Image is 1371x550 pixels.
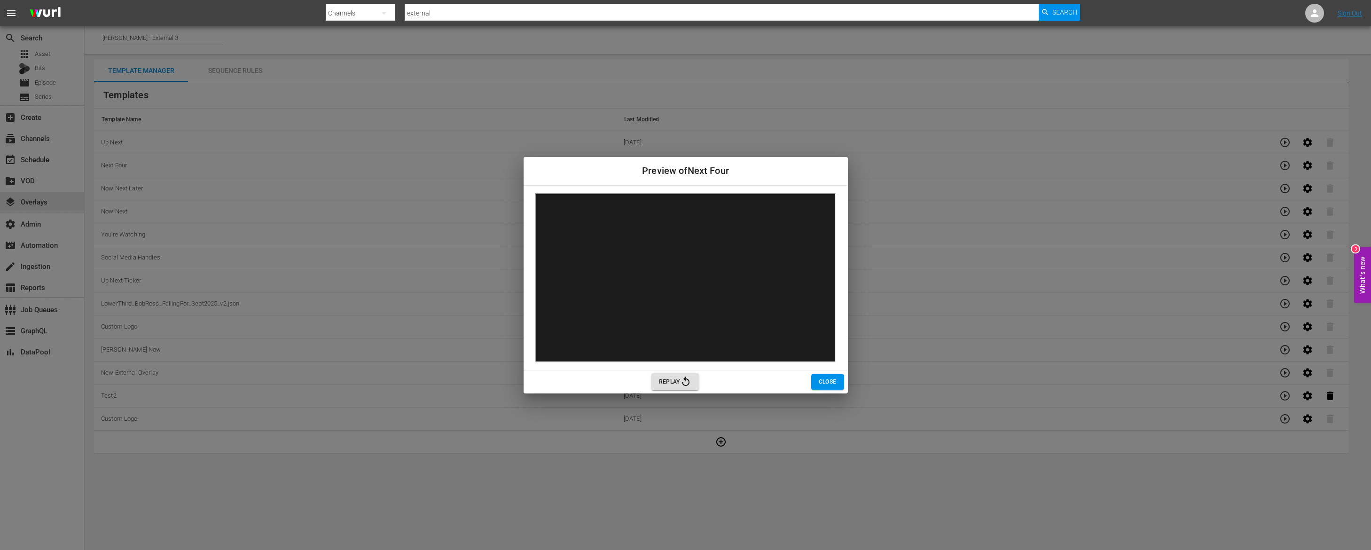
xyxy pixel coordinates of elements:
a: Sign Out [1338,9,1362,17]
span: Close [819,377,837,387]
button: Replay [651,373,699,390]
span: menu [6,8,17,19]
span: Search [1052,4,1077,21]
img: ans4CAIJ8jUAAAAAAAAAAAAAAAAAAAAAAAAgQb4GAAAAAAAAAAAAAAAAAAAAAAAAJMjXAAAAAAAAAAAAAAAAAAAAAAAAgAT5G... [23,2,68,24]
span: Preview of Next Four [642,165,729,176]
div: 3 [1352,245,1359,253]
button: Open Feedback Widget [1354,247,1371,303]
span: Replay [659,376,691,387]
button: Close [811,374,844,390]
